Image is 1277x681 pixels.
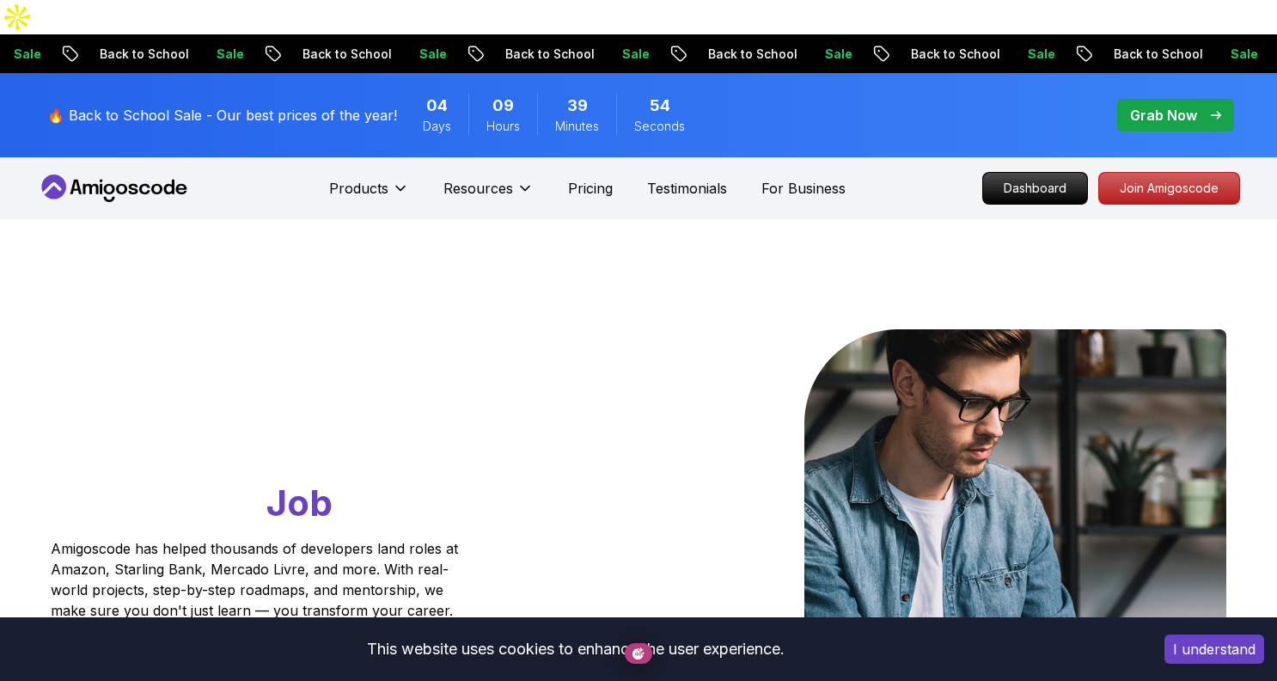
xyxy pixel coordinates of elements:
button: Resources [443,178,534,212]
p: Back to School [1057,46,1174,63]
span: Minutes [555,118,599,135]
a: Pricing [568,178,613,199]
p: Back to School [449,46,565,63]
p: Sale [971,46,1026,63]
span: 39 Minutes [567,94,588,118]
p: Sale [565,46,620,63]
button: Products [329,178,409,212]
p: Sale [1174,46,1229,63]
a: Testimonials [647,178,727,199]
p: Products [329,178,388,199]
span: Seconds [634,118,685,135]
p: Amigoscode has helped thousands of developers land roles at Amazon, Starling Bank, Mercado Livre,... [51,538,463,621]
span: Days [423,118,451,135]
span: Hours [486,118,520,135]
span: Job [266,481,333,525]
p: Resources [443,178,513,199]
span: 9 Hours [492,94,514,118]
p: 🔥 Back to School Sale - Our best prices of the year! [47,105,397,126]
p: Back to School [43,46,160,63]
div: This website uses cookies to enhance the user experience. [13,630,1139,668]
p: Grab Now [1130,105,1197,126]
h1: Go From Learning to Hired: Master Java, Spring Boot & Cloud Skills That Get You the [51,329,524,528]
p: Sale [768,46,823,63]
p: Back to School [246,46,363,63]
a: For Business [761,178,846,199]
span: 54 Seconds [650,94,670,118]
p: Join Amigoscode [1099,173,1239,204]
a: Join Amigoscode [1098,172,1240,205]
p: Back to School [854,46,971,63]
p: Sale [160,46,215,63]
a: Dashboard [982,172,1088,205]
button: Accept cookies [1164,635,1264,664]
p: Back to School [651,46,768,63]
p: Sale [363,46,418,63]
p: Dashboard [983,173,1087,204]
span: 4 Days [426,94,448,118]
